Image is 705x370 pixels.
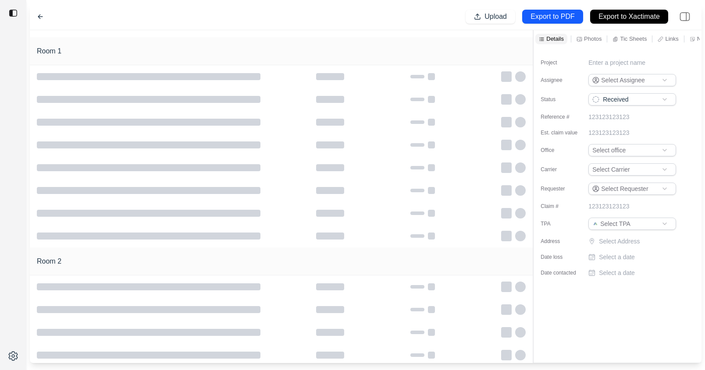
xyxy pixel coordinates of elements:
img: toggle sidebar [9,9,18,18]
h1: Room 2 [37,256,61,267]
button: Export to PDF [522,10,583,24]
p: Select Address [599,237,678,246]
p: Links [665,35,678,42]
label: Est. claim value [541,129,584,136]
label: Carrier [541,166,584,173]
button: Export to Xactimate [590,10,668,24]
h1: Room 1 [37,46,61,56]
label: Project [541,59,584,66]
p: Select a date [599,253,635,261]
p: Tic Sheets [620,35,647,42]
label: Address [541,238,584,245]
label: Date contacted [541,269,584,276]
label: Assignee [541,77,584,84]
label: Date loss [541,254,584,261]
p: Enter a project name [588,58,645,67]
p: Export to Xactimate [598,12,660,22]
p: Details [546,35,564,42]
p: Upload [484,12,507,22]
label: Status [541,96,584,103]
label: TPA [541,220,584,227]
p: Export to PDF [531,12,574,22]
p: 123123123123 [588,128,629,137]
p: Select a date [599,268,635,277]
label: Claim # [541,203,584,210]
p: Photos [584,35,602,42]
p: 123123123123 [588,113,629,121]
p: 123123123123 [588,202,629,211]
button: Upload [466,10,515,24]
img: right-panel.svg [675,7,694,26]
label: Reference # [541,113,584,120]
label: Requester [541,185,584,192]
label: Office [541,147,584,154]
